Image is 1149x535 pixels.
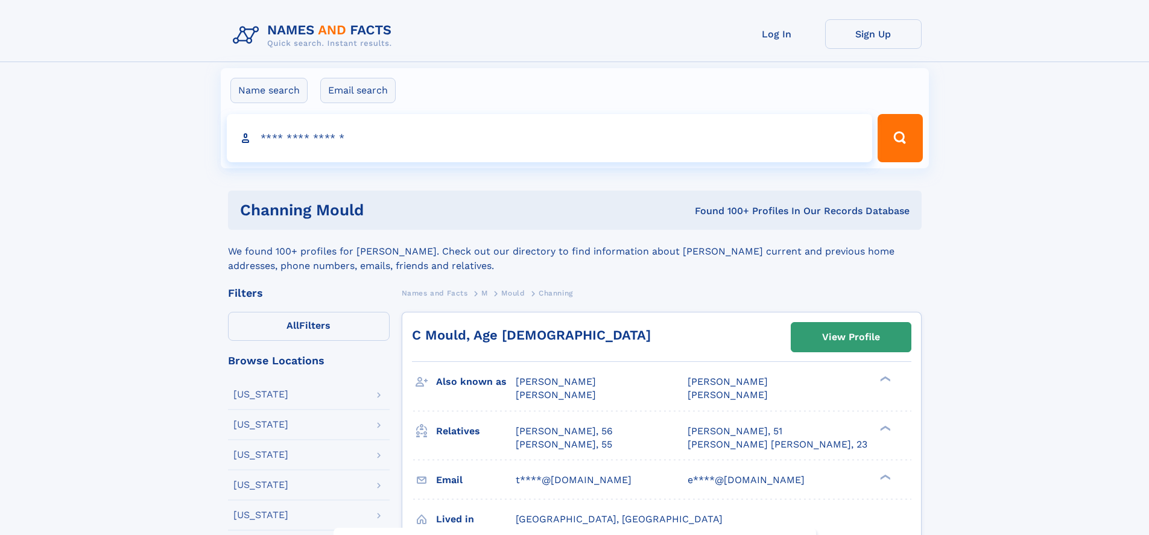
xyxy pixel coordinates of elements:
div: Browse Locations [228,355,390,366]
span: [PERSON_NAME] [516,389,596,400]
span: [PERSON_NAME] [688,376,768,387]
a: Mould [501,285,525,300]
div: [US_STATE] [233,450,288,460]
span: Mould [501,289,525,297]
a: Names and Facts [402,285,468,300]
h3: Email [436,470,516,490]
span: All [286,320,299,331]
a: [PERSON_NAME], 55 [516,438,612,451]
a: View Profile [791,323,911,352]
a: [PERSON_NAME], 56 [516,425,613,438]
div: Found 100+ Profiles In Our Records Database [529,204,910,218]
img: Logo Names and Facts [228,19,402,52]
label: Name search [230,78,308,103]
div: ❯ [877,375,891,383]
label: Filters [228,312,390,341]
h1: Channing Mould [240,203,530,218]
h3: Also known as [436,372,516,392]
h3: Lived in [436,509,516,530]
div: [US_STATE] [233,390,288,399]
span: Channing [539,289,573,297]
input: search input [227,114,873,162]
a: [PERSON_NAME], 51 [688,425,782,438]
div: ❯ [877,424,891,432]
div: [US_STATE] [233,510,288,520]
button: Search Button [878,114,922,162]
a: C Mould, Age [DEMOGRAPHIC_DATA] [412,328,651,343]
div: [US_STATE] [233,480,288,490]
a: [PERSON_NAME] [PERSON_NAME], 23 [688,438,867,451]
span: [GEOGRAPHIC_DATA], [GEOGRAPHIC_DATA] [516,513,723,525]
h3: Relatives [436,421,516,442]
div: Filters [228,288,390,299]
div: View Profile [822,323,880,351]
span: [PERSON_NAME] [516,376,596,387]
label: Email search [320,78,396,103]
a: Log In [729,19,825,49]
a: Sign Up [825,19,922,49]
div: ❯ [877,473,891,481]
span: [PERSON_NAME] [688,389,768,400]
div: [US_STATE] [233,420,288,429]
a: M [481,285,488,300]
div: We found 100+ profiles for [PERSON_NAME]. Check out our directory to find information about [PERS... [228,230,922,273]
span: M [481,289,488,297]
